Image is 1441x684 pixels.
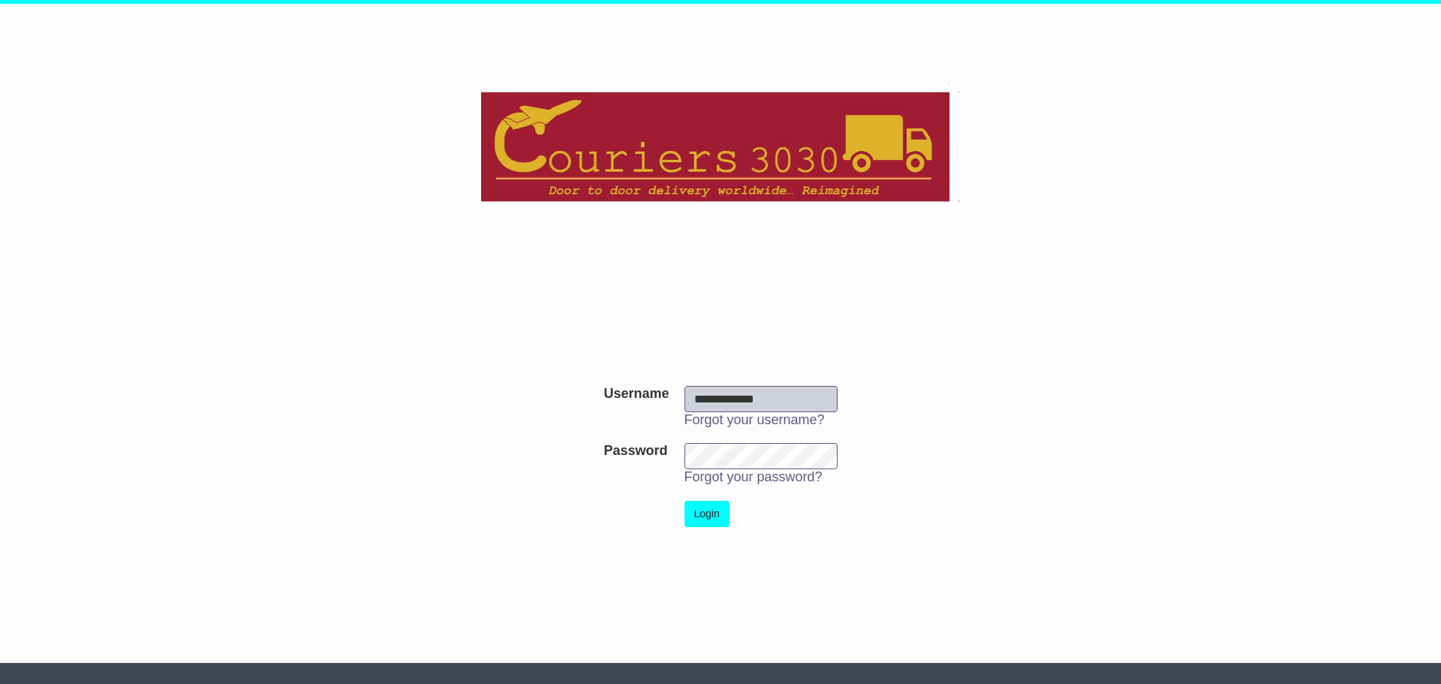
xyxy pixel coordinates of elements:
[603,386,669,402] label: Username
[481,83,961,210] img: Couriers 3030
[603,443,667,460] label: Password
[684,412,825,427] a: Forgot your username?
[684,501,730,527] button: Login
[684,469,823,484] a: Forgot your password?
